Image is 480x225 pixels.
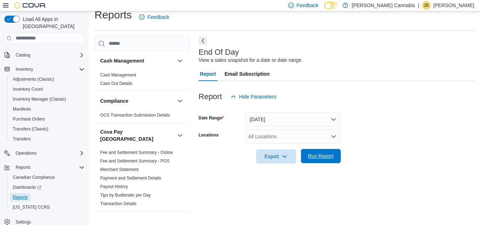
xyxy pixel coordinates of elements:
[10,135,85,143] span: Transfers
[100,184,128,189] span: Payout History
[100,73,136,77] a: Cash Management
[13,184,41,190] span: Dashboards
[100,57,144,64] h3: Cash Management
[136,10,172,24] a: Feedback
[7,114,87,124] button: Purchase Orders
[95,111,190,122] div: Compliance
[199,132,219,138] label: Locations
[324,2,339,9] input: Dark Mode
[10,203,53,211] a: [US_STATE] CCRS
[331,134,336,139] button: Open list of options
[246,112,341,127] button: [DATE]
[10,183,85,192] span: Dashboards
[10,173,85,182] span: Canadian Compliance
[308,152,334,160] span: Run Report
[176,131,184,140] button: Cova Pay [GEOGRAPHIC_DATA]
[13,116,45,122] span: Purchase Orders
[10,125,85,133] span: Transfers (Classic)
[10,135,33,143] a: Transfers
[199,92,222,101] h3: Report
[100,57,174,64] button: Cash Management
[1,50,87,60] button: Catalog
[13,65,85,74] span: Inventory
[10,115,85,123] span: Purchase Orders
[13,76,54,82] span: Adjustments (Classic)
[16,52,30,58] span: Catalog
[10,75,85,84] span: Adjustments (Classic)
[239,93,276,100] span: Hide Parameters
[7,124,87,134] button: Transfers (Classic)
[100,128,174,143] button: Cova Pay [GEOGRAPHIC_DATA]
[13,163,33,172] button: Reports
[7,104,87,114] button: Manifests
[422,1,431,10] div: Jemma Schrauwen
[418,1,419,10] p: |
[10,95,85,103] span: Inventory Manager (Classic)
[13,96,66,102] span: Inventory Manager (Classic)
[10,173,58,182] a: Canadian Compliance
[100,97,174,105] button: Compliance
[10,203,85,211] span: Washington CCRS
[13,149,39,157] button: Operations
[13,136,31,142] span: Transfers
[199,48,239,57] h3: End Of Day
[100,81,133,86] a: Cash Out Details
[16,66,33,72] span: Inventory
[225,67,270,81] span: Email Subscription
[7,172,87,182] button: Canadian Compliance
[10,125,51,133] a: Transfers (Classic)
[1,64,87,74] button: Inventory
[199,115,224,121] label: Date Range
[100,150,173,155] span: Fee and Settlement Summary - Online
[10,85,46,93] a: Inventory Count
[100,176,161,181] a: Payment and Settlement Details
[7,192,87,202] button: Reports
[10,105,85,113] span: Manifests
[100,158,169,164] span: Fee and Settlement Summary - POS
[13,175,55,180] span: Canadian Compliance
[100,218,123,225] h3: Customer
[10,183,44,192] a: Dashboards
[16,150,37,156] span: Operations
[100,112,170,118] span: OCS Transaction Submission Details
[16,165,31,170] span: Reports
[13,86,43,92] span: Inventory Count
[352,1,415,10] p: [PERSON_NAME] Cannabis
[301,149,341,163] button: Run Report
[100,167,139,172] a: Merchant Statement
[7,134,87,144] button: Transfers
[14,2,46,9] img: Cova
[199,37,207,45] button: Next
[1,148,87,158] button: Operations
[10,193,85,202] span: Reports
[20,16,85,30] span: Load All Apps in [GEOGRAPHIC_DATA]
[100,113,170,118] a: OCS Transaction Submission Details
[10,75,57,84] a: Adjustments (Classic)
[176,57,184,65] button: Cash Management
[7,84,87,94] button: Inventory Count
[7,94,87,104] button: Inventory Manager (Classic)
[147,14,169,21] span: Feedback
[297,2,318,9] span: Feedback
[13,204,50,210] span: [US_STATE] CCRS
[13,163,85,172] span: Reports
[228,90,279,104] button: Hide Parameters
[7,202,87,212] button: [US_STATE] CCRS
[256,149,296,164] button: Export
[199,57,303,64] div: View a sales snapshot for a date or date range.
[100,159,169,164] a: Fee and Settlement Summary - POS
[100,97,128,105] h3: Compliance
[424,1,429,10] span: JS
[10,85,85,93] span: Inventory Count
[95,8,132,22] h1: Reports
[176,97,184,105] button: Compliance
[100,175,161,181] span: Payment and Settlement Details
[100,218,174,225] button: Customer
[7,182,87,192] a: Dashboards
[13,126,48,132] span: Transfers (Classic)
[95,148,190,211] div: Cova Pay [GEOGRAPHIC_DATA]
